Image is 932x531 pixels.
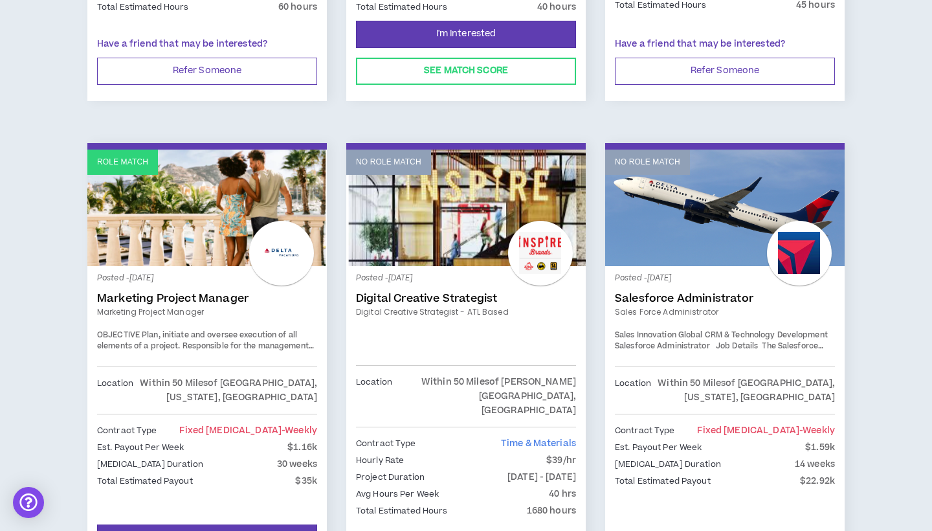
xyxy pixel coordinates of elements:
p: Role Match [97,156,148,168]
span: - weekly [799,424,835,437]
p: 1680 hours [527,504,576,518]
strong: Job Details [716,341,758,352]
p: $22.92k [800,474,835,488]
strong: Salesforce Administrator [615,341,710,352]
p: No Role Match [356,156,421,168]
span: Time & Materials [501,437,576,450]
a: Digital Creative Strategist [356,292,576,305]
p: Contract Type [356,436,416,451]
a: No Role Match [605,150,845,266]
a: Marketing Project Manager [97,306,317,318]
p: Within 50 Miles of [GEOGRAPHIC_DATA], [US_STATE], [GEOGRAPHIC_DATA] [133,376,317,405]
button: Refer Someone [97,58,317,85]
div: Open Intercom Messenger [13,487,44,518]
strong: Global CRM & Technology Development [678,330,828,341]
p: Have a friend that may be interested? [615,38,835,51]
p: Est. Payout Per Week [97,440,184,455]
p: $39/hr [546,453,576,468]
p: Location [356,375,392,418]
p: Total Estimated Hours [356,504,448,518]
a: Sales Force Administrator [615,306,835,318]
p: Location [615,376,651,405]
p: [DATE] - [DATE] [507,470,576,484]
p: Contract Type [615,424,675,438]
button: See Match Score [356,58,576,85]
strong: Sales Innovation [615,330,676,341]
span: OBJECTIVE [97,330,140,341]
button: I'm Interested [356,21,576,48]
p: Have a friend that may be interested? [97,38,317,51]
p: No Role Match [615,156,680,168]
span: Plan, initiate and oversee execution of all elements of a project. Responsible for the management... [97,330,315,398]
p: [MEDICAL_DATA] Duration [97,457,203,471]
p: [MEDICAL_DATA] Duration [615,457,721,471]
a: Marketing Project Manager [97,292,317,305]
span: Fixed [MEDICAL_DATA] [697,424,835,437]
span: Fixed [MEDICAL_DATA] [179,424,317,437]
a: Digital Creative Strategist - ATL Based [356,306,576,318]
p: Posted - [DATE] [615,273,835,284]
p: Avg Hours Per Week [356,487,439,501]
p: Within 50 Miles of [PERSON_NAME][GEOGRAPHIC_DATA], [GEOGRAPHIC_DATA] [392,375,576,418]
p: $35k [295,474,317,488]
p: Total Estimated Payout [615,474,711,488]
a: Salesforce Administrator [615,292,835,305]
p: Project Duration [356,470,425,484]
p: Total Estimated Payout [97,474,193,488]
p: Posted - [DATE] [356,273,576,284]
p: Est. Payout Per Week [615,440,702,455]
p: Hourly Rate [356,453,404,468]
p: Location [97,376,133,405]
p: 14 weeks [795,457,835,471]
p: Contract Type [97,424,157,438]
a: No Role Match [346,150,586,266]
a: Role Match [87,150,327,266]
p: Posted - [DATE] [97,273,317,284]
p: 40 hrs [549,487,576,501]
p: $1.59k [805,440,835,455]
p: Within 50 Miles of [GEOGRAPHIC_DATA], [US_STATE], [GEOGRAPHIC_DATA] [651,376,835,405]
button: Refer Someone [615,58,835,85]
p: 30 weeks [277,457,317,471]
span: - weekly [282,424,317,437]
p: $1.16k [287,440,317,455]
span: I'm Interested [436,28,496,40]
